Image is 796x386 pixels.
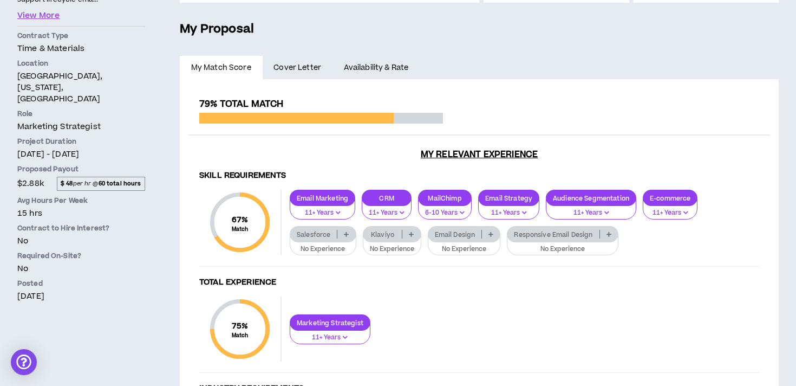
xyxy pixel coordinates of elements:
[17,176,44,191] span: $2.88k
[290,319,370,327] p: Marketing Strategist
[370,245,414,254] p: No Experience
[297,333,363,343] p: 11+ Years
[17,137,145,146] p: Project Duration
[99,179,141,188] strong: 60 total hours
[232,332,249,339] small: Match
[363,235,421,256] button: No Experience
[17,109,145,119] p: Role
[435,245,494,254] p: No Experience
[17,235,145,247] p: No
[61,179,73,188] strong: $ 48
[428,230,482,239] p: Email Design
[290,324,370,344] button: 11+ Years
[643,194,697,202] p: E-commerce
[297,208,348,218] p: 11+ Years
[546,194,636,202] p: Audience Segmentation
[232,320,249,332] span: 75 %
[11,349,37,375] div: Open Intercom Messenger
[232,226,249,233] small: Match
[17,10,60,22] button: View More
[290,199,355,220] button: 11+ Years
[650,208,690,218] p: 11+ Years
[363,230,402,239] p: Klaviyo
[17,43,145,54] p: Time & Materials
[478,199,539,220] button: 11+ Years
[199,171,759,181] h4: Skill Requirements
[180,20,779,38] h5: My Proposal
[418,199,472,220] button: 6-10 Years
[546,199,636,220] button: 11+ Years
[17,223,145,233] p: Contract to Hire Interest?
[17,59,145,68] p: Location
[17,121,101,132] span: Marketing Strategist
[199,98,283,111] span: 79% Total Match
[507,235,618,256] button: No Experience
[643,199,697,220] button: 11+ Years
[17,31,145,41] p: Contract Type
[17,291,145,302] p: [DATE]
[57,177,145,191] span: per hr @
[485,208,532,218] p: 11+ Years
[199,278,759,288] h4: Total Experience
[362,199,412,220] button: 11+ Years
[332,56,420,80] a: Availability & Rate
[369,208,404,218] p: 11+ Years
[428,235,501,256] button: No Experience
[17,208,145,219] p: 15 hrs
[553,208,629,218] p: 11+ Years
[232,214,249,226] span: 67 %
[17,251,145,261] p: Required On-Site?
[17,196,145,205] p: Avg Hours Per Week
[17,149,145,160] p: [DATE] - [DATE]
[17,164,145,174] p: Proposed Payout
[273,62,321,74] span: Cover Letter
[180,56,263,80] a: My Match Score
[362,194,411,202] p: CRM
[17,70,145,105] p: [GEOGRAPHIC_DATA], [US_STATE], [GEOGRAPHIC_DATA]
[290,230,337,239] p: Salesforce
[17,263,145,274] p: No
[425,208,465,218] p: 6-10 Years
[290,194,355,202] p: Email Marketing
[514,245,611,254] p: No Experience
[419,194,471,202] p: MailChimp
[188,149,770,160] h3: My Relevant Experience
[507,230,599,239] p: Responsive Email Design
[17,279,145,288] p: Posted
[290,235,356,256] button: No Experience
[297,245,349,254] p: No Experience
[479,194,539,202] p: Email Strategy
